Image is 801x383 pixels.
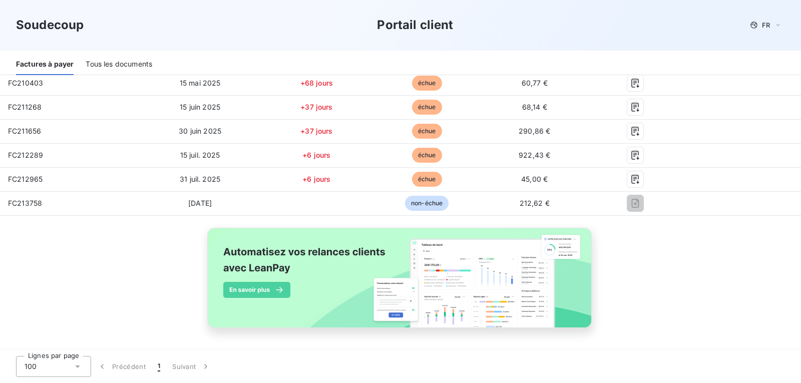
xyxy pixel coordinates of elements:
span: FC213758 [8,199,42,207]
span: FC210403 [8,79,43,87]
span: 922,43 € [519,151,550,159]
span: +6 jours [302,151,330,159]
span: 15 mai 2025 [180,79,221,87]
span: 212,62 € [520,199,550,207]
div: Tous les documents [86,54,152,75]
span: 290,86 € [519,127,550,135]
span: FC211268 [8,103,42,111]
button: Suivant [166,356,217,377]
span: FC211656 [8,127,41,135]
span: 15 juin 2025 [180,103,220,111]
span: FC212289 [8,151,43,159]
span: 31 juil. 2025 [180,175,220,183]
span: 30 juin 2025 [179,127,221,135]
span: FR [762,21,770,29]
h3: Portail client [377,16,453,34]
span: +68 jours [300,79,333,87]
span: échue [412,148,442,163]
span: +37 jours [300,103,332,111]
span: échue [412,172,442,187]
span: [DATE] [188,199,212,207]
span: échue [412,76,442,91]
span: 1 [158,361,160,371]
span: 60,77 € [522,79,548,87]
span: 15 juil. 2025 [180,151,220,159]
span: échue [412,100,442,115]
span: +37 jours [300,127,332,135]
span: non-échue [405,196,449,211]
button: 1 [152,356,166,377]
img: banner [198,222,603,345]
span: échue [412,124,442,139]
span: FC212965 [8,175,43,183]
button: Précédent [91,356,152,377]
div: Factures à payer [16,54,74,75]
h3: Soudecoup [16,16,84,34]
span: 100 [25,361,37,371]
span: +6 jours [302,175,330,183]
span: 68,14 € [522,103,547,111]
span: 45,00 € [521,175,548,183]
